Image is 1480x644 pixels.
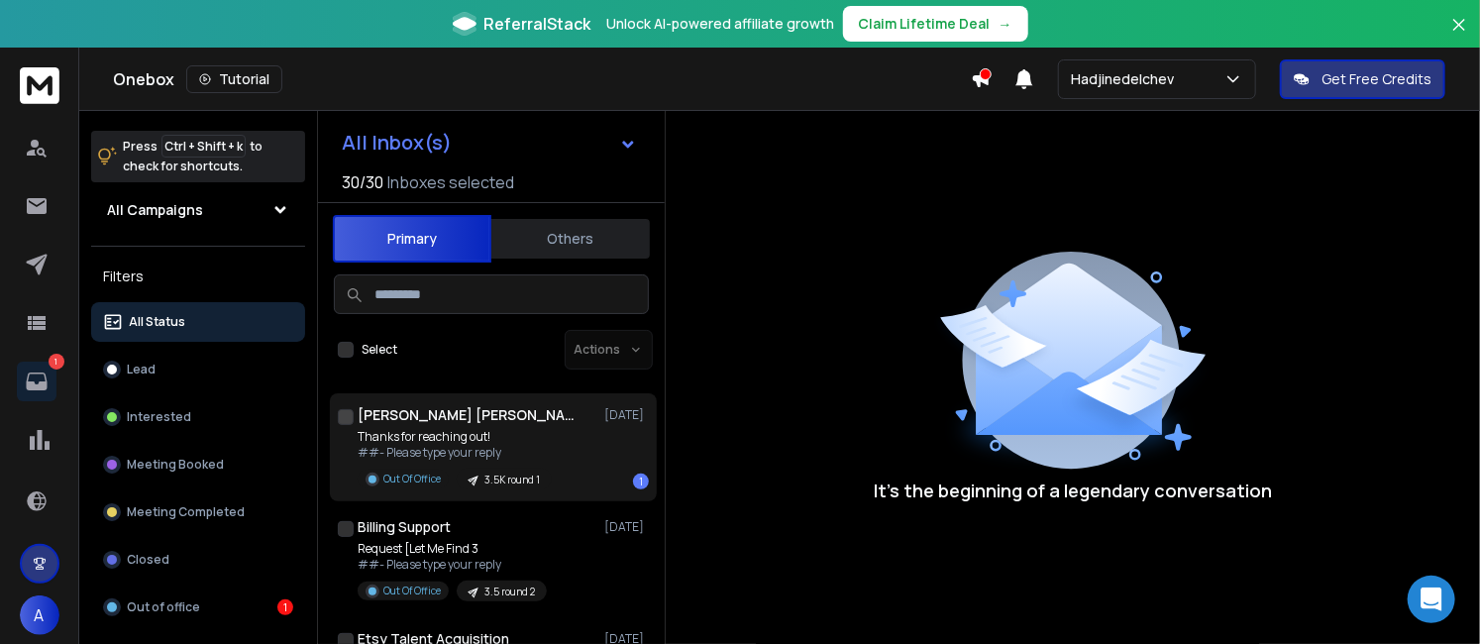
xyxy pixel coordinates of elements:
[362,342,397,358] label: Select
[113,65,971,93] div: Onebox
[20,595,59,635] button: A
[484,473,540,487] p: 3.5K round 1
[107,200,203,220] h1: All Campaigns
[129,314,185,330] p: All Status
[358,445,552,461] p: ##- Please type your reply
[91,263,305,290] h3: Filters
[161,135,246,158] span: Ctrl + Shift + k
[91,302,305,342] button: All Status
[333,215,491,263] button: Primary
[358,557,547,573] p: ##- Please type your reply
[1071,69,1182,89] p: Hadjinedelchev
[358,517,451,537] h1: Billing Support
[91,540,305,580] button: Closed
[91,397,305,437] button: Interested
[607,14,835,34] p: Unlock AI-powered affiliate growth
[127,409,191,425] p: Interested
[277,599,293,615] div: 1
[127,362,156,377] p: Lead
[484,585,535,599] p: 3.5 round 2
[1408,576,1455,623] div: Open Intercom Messenger
[123,137,263,176] p: Press to check for shortcuts.
[633,474,649,489] div: 1
[127,457,224,473] p: Meeting Booked
[491,217,650,261] button: Others
[1321,69,1431,89] p: Get Free Credits
[91,445,305,484] button: Meeting Booked
[91,350,305,389] button: Lead
[91,588,305,627] button: Out of office1
[1446,12,1472,59] button: Close banner
[127,552,169,568] p: Closed
[484,12,591,36] span: ReferralStack
[91,190,305,230] button: All Campaigns
[17,362,56,401] a: 1
[358,541,547,557] p: Request [Let Me Find 3
[1280,59,1445,99] button: Get Free Credits
[49,354,64,370] p: 1
[383,472,441,486] p: Out Of Office
[383,584,441,598] p: Out Of Office
[604,519,649,535] p: [DATE]
[999,14,1012,34] span: →
[342,133,452,153] h1: All Inbox(s)
[342,170,383,194] span: 30 / 30
[127,599,200,615] p: Out of office
[843,6,1028,42] button: Claim Lifetime Deal→
[358,429,552,445] p: Thanks for reaching out!
[604,407,649,423] p: [DATE]
[91,492,305,532] button: Meeting Completed
[387,170,514,194] h3: Inboxes selected
[186,65,282,93] button: Tutorial
[358,405,576,425] h1: [PERSON_NAME] [PERSON_NAME] + Team
[326,123,653,162] button: All Inbox(s)
[874,477,1272,504] p: It’s the beginning of a legendary conversation
[127,504,245,520] p: Meeting Completed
